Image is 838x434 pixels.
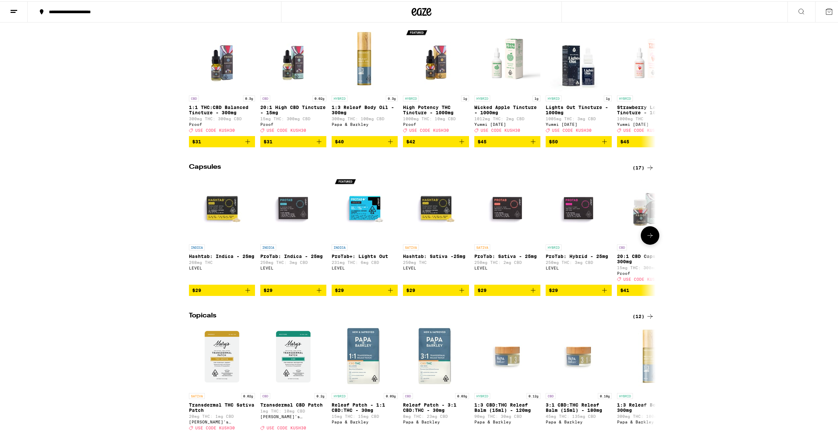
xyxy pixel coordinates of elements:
img: Papa & Barkley - 1:3 Releaf Body Oil - 300mg [617,322,683,388]
p: INDICA [332,243,347,249]
button: Add to bag [474,135,540,146]
a: (12) [633,311,654,319]
div: LEVEL [546,265,612,269]
button: Add to bag [617,135,683,146]
p: Hashtab: Indica - 25mg [189,252,255,258]
p: 231mg THC: 6mg CBD [332,259,398,263]
a: Open page for Hashtab: Indica - 25mg from LEVEL [189,174,255,283]
span: USE CODE KUSH30 [267,127,306,131]
p: HYBRID [617,392,633,398]
p: CBD [189,94,199,100]
span: $29 [478,286,487,292]
p: Transdermal CBD Patch [260,401,326,406]
p: 0.03g [455,392,469,398]
span: $45 [620,138,629,143]
p: 250mg THC: 3mg CBD [546,259,612,263]
img: Proof - High Potency THC Tincture - 1000mg [403,25,469,91]
a: Open page for 3:1 CBD:THC Releaf Balm (15ml) - 180mg from Papa & Barkley [546,322,612,432]
div: LEVEL [260,265,326,269]
p: HYBRID [546,94,562,100]
p: 15mg THC: 300mg CBD [260,115,326,120]
a: Open page for 1:3 Releaf Body Oil - 300mg from Papa & Barkley [617,322,683,432]
a: (17) [633,163,654,170]
img: Yummi Karma - Lights Out Tincture - 1000mg [546,25,612,91]
p: 0.02g [241,392,255,398]
p: 1:1 THC:CBD Balanced Tincture - 300mg [189,103,255,114]
p: HYBRID [617,94,633,100]
p: INDICA [189,243,205,249]
p: ProTab+: Lights Out [332,252,398,258]
span: $29 [264,286,273,292]
img: LEVEL - ProTab: Hybrid - 25mg [546,174,612,240]
a: Open page for 20:1 High CBD Tincture - 15mg from Proof [260,25,326,134]
span: USE CODE KUSH30 [552,127,592,131]
p: HYBRID [474,392,490,398]
button: Add to bag [403,283,469,295]
p: HYBRID [403,94,419,100]
img: Papa & Barkley - 1:3 CBD:THC Releaf Balm (15ml) - 120mg [474,322,540,388]
div: Proof [260,121,326,125]
p: 250mg THC [403,259,469,263]
img: Mary's Medicinals - Transdermal CBD Patch [260,322,326,388]
div: Papa & Barkley [332,121,398,125]
p: CBD [546,392,556,398]
img: Papa & Barkley - Releaf Patch - 1:1 CBD:THC - 30mg [332,322,398,388]
span: USE CODE KUSH30 [195,127,235,131]
div: Proof [403,121,469,125]
img: LEVEL - ProTab: Indica - 25mg [260,174,326,240]
p: 250mg THC: 2mg CBD [474,259,540,263]
a: Open page for 1:3 CBD:THC Releaf Balm (15ml) - 120mg from Papa & Barkley [474,322,540,432]
p: 20mg THC: 1mg CBD [189,413,255,417]
span: $29 [335,286,344,292]
p: Wicked Apple Tincture - 1000mg [474,103,540,114]
p: 250mg THC: 3mg CBD [260,259,326,263]
div: [PERSON_NAME]'s Medicinals [189,418,255,423]
span: $29 [192,286,201,292]
div: Papa & Barkley [332,418,398,423]
p: Hashtab: Sativa -25mg [403,252,469,258]
p: 0.12g [527,392,540,398]
p: 3:1 CBD:THC Releaf Balm (15ml) - 180mg [546,401,612,412]
a: Open page for 1:1 THC:CBD Balanced Tincture - 300mg from Proof [189,25,255,134]
span: $31 [192,138,201,143]
button: Add to bag [546,283,612,295]
a: Open page for Wicked Apple Tincture - 1000mg from Yummi Karma [474,25,540,134]
p: 0.3g [386,94,398,100]
img: Papa & Barkley - 1:3 Releaf Body Oil - 300mg [332,25,398,91]
span: USE CODE KUSH30 [481,127,520,131]
button: Add to bag [617,283,683,295]
a: Open page for Strawberry Lemonade Tincture - 1000mg from Yummi Karma [617,25,683,134]
p: 20:1 CBD Capsules - 300mg [617,252,683,263]
p: ProTab: Hybrid - 25mg [546,252,612,258]
div: LEVEL [403,265,469,269]
p: 45mg THC: 135mg CBD [546,413,612,417]
img: LEVEL - ProTab: Sativa - 25mg [474,174,540,240]
span: $45 [478,138,487,143]
button: Add to bag [546,135,612,146]
p: 1g [461,94,469,100]
p: Transdermal THC Sativa Patch [189,401,255,412]
a: Open page for Transdermal CBD Patch from Mary's Medicinals [260,322,326,432]
button: Add to bag [332,283,398,295]
p: CBD [403,392,413,398]
a: Open page for 20:1 CBD Capsules - 300mg from Proof [617,174,683,283]
p: Releaf Patch - 1:1 CBD:THC - 30mg [332,401,398,412]
button: Add to bag [189,135,255,146]
div: [PERSON_NAME]'s Medicinals [260,413,326,417]
img: Mary's Medicinals - Transdermal THC Sativa Patch [189,322,255,388]
span: $31 [264,138,273,143]
p: 300mg THC: 100mg CBD [332,115,398,120]
p: Strawberry Lemonade Tincture - 1000mg [617,103,683,114]
p: 1:3 CBD:THC Releaf Balm (15ml) - 120mg [474,401,540,412]
p: 1:3 Releaf Body Oil - 300mg [617,401,683,412]
span: $40 [335,138,344,143]
span: USE CODE KUSH30 [195,424,235,429]
p: 1012mg THC: 2mg CBD [474,115,540,120]
a: Open page for Releaf Patch - 1:1 CBD:THC - 30mg from Papa & Barkley [332,322,398,432]
span: Hi. Need any help? [4,5,48,10]
span: $29 [549,286,558,292]
a: Open page for Transdermal THC Sativa Patch from Mary's Medicinals [189,322,255,432]
p: 15mg THC: 15mg CBD [332,413,398,417]
button: Add to bag [474,283,540,295]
